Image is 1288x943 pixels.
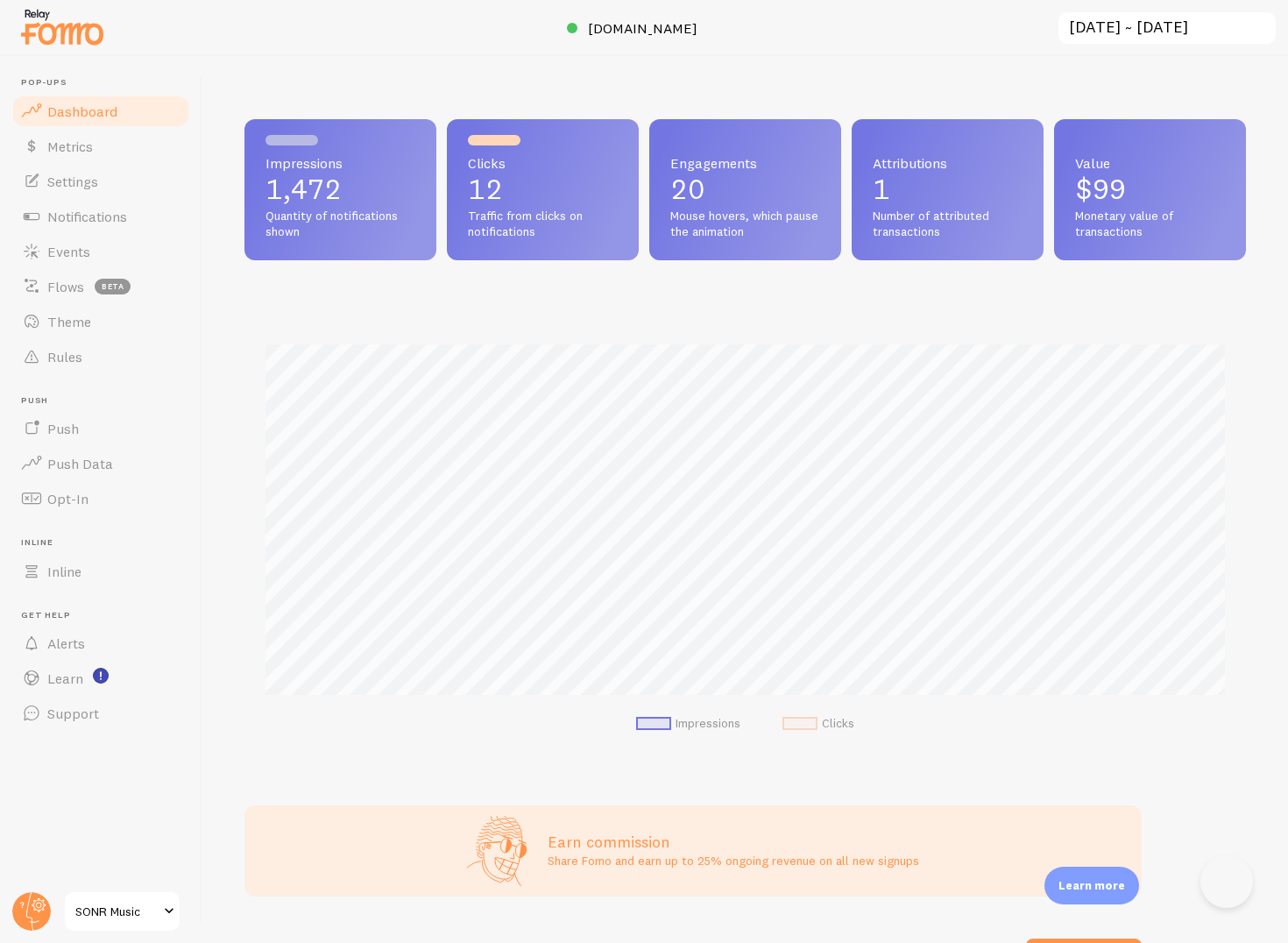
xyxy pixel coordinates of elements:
span: Settings [47,173,98,190]
span: Notifications [47,208,127,225]
a: Rules [11,339,191,374]
a: SONR Music [63,890,181,932]
span: Pop-ups [21,77,191,89]
span: Inline [47,563,81,580]
span: beta [95,279,131,294]
span: SONR Music [75,901,159,922]
p: 1 [873,175,1023,203]
span: Metrics [47,138,93,155]
span: Events [47,243,90,260]
a: Alerts [11,626,191,661]
p: 1,472 [265,175,415,203]
a: Push [11,411,191,446]
iframe: Help Scout Beacon - Open [1200,855,1253,908]
a: Learn [11,661,191,696]
span: Value [1075,156,1225,170]
a: Support [11,696,191,731]
a: Opt-In [11,481,191,516]
span: Number of attributed transactions [873,209,1023,239]
span: Monetary value of transactions [1075,209,1225,239]
img: fomo-relay-logo-orange.svg [18,4,106,49]
a: Theme [11,304,191,339]
span: Engagements [670,156,820,170]
span: Alerts [47,635,85,652]
a: Flows beta [11,269,191,304]
p: 12 [468,175,618,203]
a: Notifications [11,199,191,234]
span: Push [21,395,191,407]
p: 20 [670,175,820,203]
a: Push Data [11,446,191,481]
span: Clicks [468,156,618,170]
span: Inline [21,537,191,549]
span: Flows [47,278,84,295]
svg: <p>Watch New Feature Tutorials!</p> [93,668,109,684]
span: Push [47,420,79,437]
span: Get Help [21,610,191,621]
a: Metrics [11,129,191,164]
a: Settings [11,164,191,199]
span: $99 [1075,172,1126,206]
span: Learn [47,670,83,687]
span: Traffic from clicks on notifications [468,209,618,239]
span: Quantity of notifications shown [265,209,415,239]
div: Learn more [1044,867,1139,904]
span: Mouse hovers, which pause the animation [670,209,820,239]
p: Share Fomo and earn up to 25% ongoing revenue on all new signups [548,852,919,869]
a: Events [11,234,191,269]
a: Dashboard [11,94,191,129]
li: Impressions [636,716,740,732]
li: Clicks [782,716,854,732]
span: Dashboard [47,103,117,120]
span: Attributions [873,156,1023,170]
span: Support [47,705,99,722]
span: Rules [47,348,82,365]
p: Learn more [1058,877,1125,894]
span: Theme [47,313,91,330]
h3: Earn commission [548,832,919,852]
a: Inline [11,554,191,589]
span: Push Data [47,455,113,472]
span: Impressions [265,156,415,170]
span: Opt-In [47,490,88,507]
